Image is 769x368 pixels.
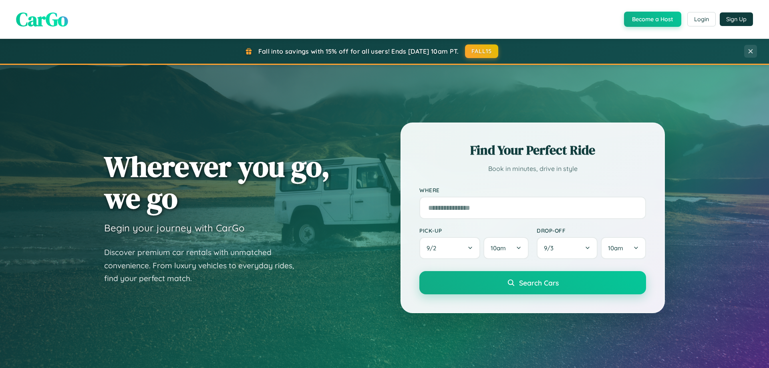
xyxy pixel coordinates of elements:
[687,12,716,26] button: Login
[419,141,646,159] h2: Find Your Perfect Ride
[491,244,506,252] span: 10am
[258,47,459,55] span: Fall into savings with 15% off for all users! Ends [DATE] 10am PT.
[419,271,646,294] button: Search Cars
[544,244,558,252] span: 9 / 3
[483,237,529,259] button: 10am
[519,278,559,287] span: Search Cars
[608,244,623,252] span: 10am
[104,246,304,285] p: Discover premium car rentals with unmatched convenience. From luxury vehicles to everyday rides, ...
[16,6,68,32] span: CarGo
[104,222,245,234] h3: Begin your journey with CarGo
[537,227,646,234] label: Drop-off
[419,227,529,234] label: Pick-up
[465,44,499,58] button: FALL15
[419,187,646,193] label: Where
[601,237,646,259] button: 10am
[720,12,753,26] button: Sign Up
[419,237,480,259] button: 9/2
[419,163,646,175] p: Book in minutes, drive in style
[427,244,440,252] span: 9 / 2
[104,151,330,214] h1: Wherever you go, we go
[624,12,681,27] button: Become a Host
[537,237,598,259] button: 9/3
